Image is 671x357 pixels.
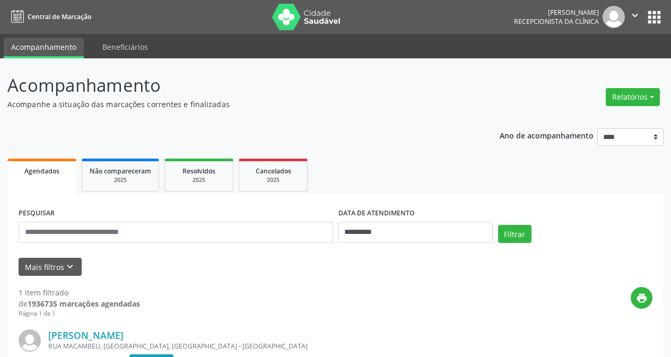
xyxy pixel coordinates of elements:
label: DATA DE ATENDIMENTO [338,205,415,222]
a: Acompanhamento [4,38,84,58]
img: img [603,6,625,28]
p: Ano de acompanhamento [500,128,594,142]
p: Acompanhamento [7,72,467,99]
span: Recepcionista da clínica [514,17,599,26]
a: Beneficiários [95,38,155,56]
button: Relatórios [606,88,660,106]
div: [PERSON_NAME] [514,8,599,17]
button: Mais filtroskeyboard_arrow_down [19,258,82,276]
div: Página 1 de 1 [19,309,140,318]
strong: 1936735 marcações agendadas [28,299,140,309]
button: apps [645,8,664,27]
label: PESQUISAR [19,205,55,222]
span: Cancelados [256,167,291,176]
span: Resolvidos [182,167,215,176]
i:  [629,10,641,21]
span: Agendados [24,167,59,176]
i: print [636,292,648,304]
p: Acompanhe a situação das marcações correntes e finalizadas [7,99,467,110]
div: 1 item filtrado [19,287,140,298]
div: RUA MACAMBEU, [GEOGRAPHIC_DATA], [GEOGRAPHIC_DATA] - [GEOGRAPHIC_DATA] [48,342,493,351]
span: Não compareceram [90,167,151,176]
img: img [19,329,41,352]
a: [PERSON_NAME] [48,329,124,341]
button: Filtrar [498,225,531,243]
div: 2025 [247,176,300,184]
div: de [19,298,140,309]
button: print [631,287,652,309]
i: keyboard_arrow_down [64,261,76,273]
button:  [625,6,645,28]
div: 2025 [90,176,151,184]
span: Central de Marcação [28,12,91,21]
div: 2025 [172,176,225,184]
a: Central de Marcação [7,8,91,25]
